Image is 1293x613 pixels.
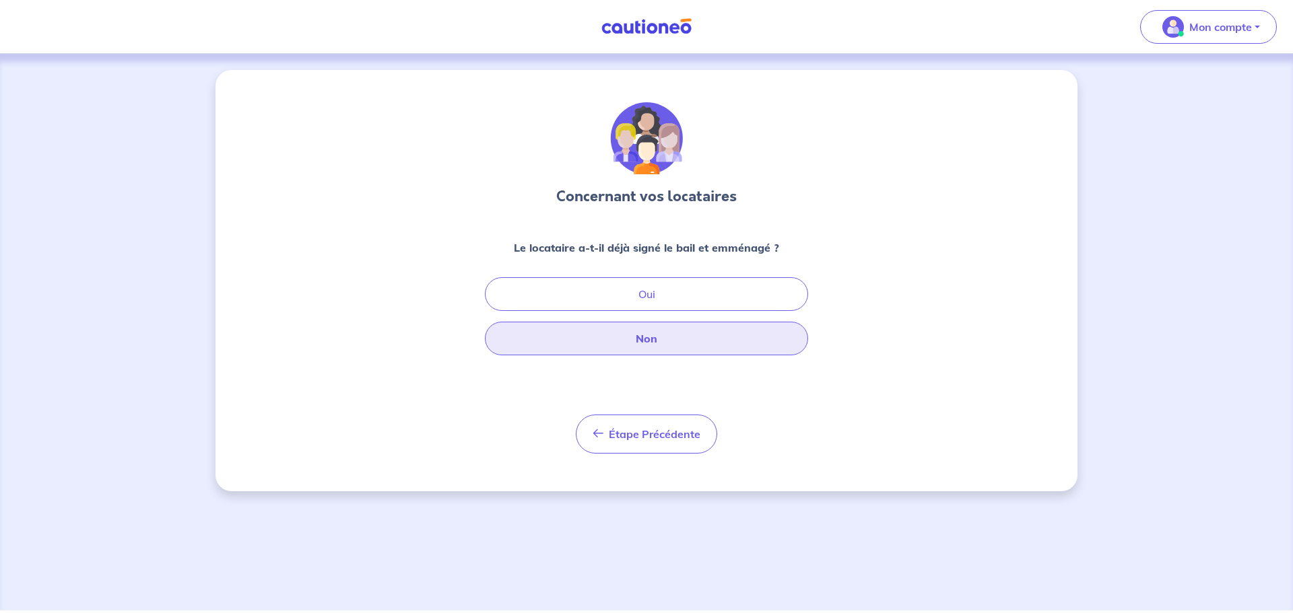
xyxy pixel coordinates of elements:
[1140,10,1277,44] button: illu_account_valid_menu.svgMon compte
[556,186,737,207] h3: Concernant vos locataires
[610,102,683,175] img: illu_tenants.svg
[1162,16,1184,38] img: illu_account_valid_menu.svg
[485,277,808,311] button: Oui
[596,18,697,35] img: Cautioneo
[514,241,779,254] strong: Le locataire a-t-il déjà signé le bail et emménagé ?
[576,414,717,454] button: Étape Précédente
[1189,19,1252,35] p: Mon compte
[609,427,700,441] span: Étape Précédente
[485,322,808,355] button: Non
